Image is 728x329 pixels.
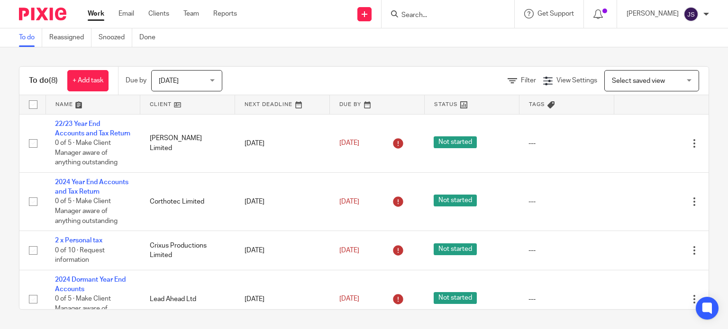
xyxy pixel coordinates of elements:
a: + Add task [67,70,109,91]
a: Work [88,9,104,18]
a: Clients [148,9,169,18]
span: Filter [521,77,536,84]
a: Reports [213,9,237,18]
a: Team [183,9,199,18]
a: Email [118,9,134,18]
p: Due by [126,76,146,85]
img: Pixie [19,8,66,20]
img: svg%3E [683,7,699,22]
input: Search [400,11,486,20]
p: [PERSON_NAME] [627,9,679,18]
a: To do [19,28,42,47]
span: Select saved view [612,78,665,84]
a: Snoozed [99,28,132,47]
span: (8) [49,77,58,84]
span: [DATE] [159,78,179,84]
span: Tags [529,102,545,107]
span: Get Support [537,10,574,17]
span: View Settings [556,77,597,84]
h1: To do [29,76,58,86]
a: Reassigned [49,28,91,47]
a: Done [139,28,163,47]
